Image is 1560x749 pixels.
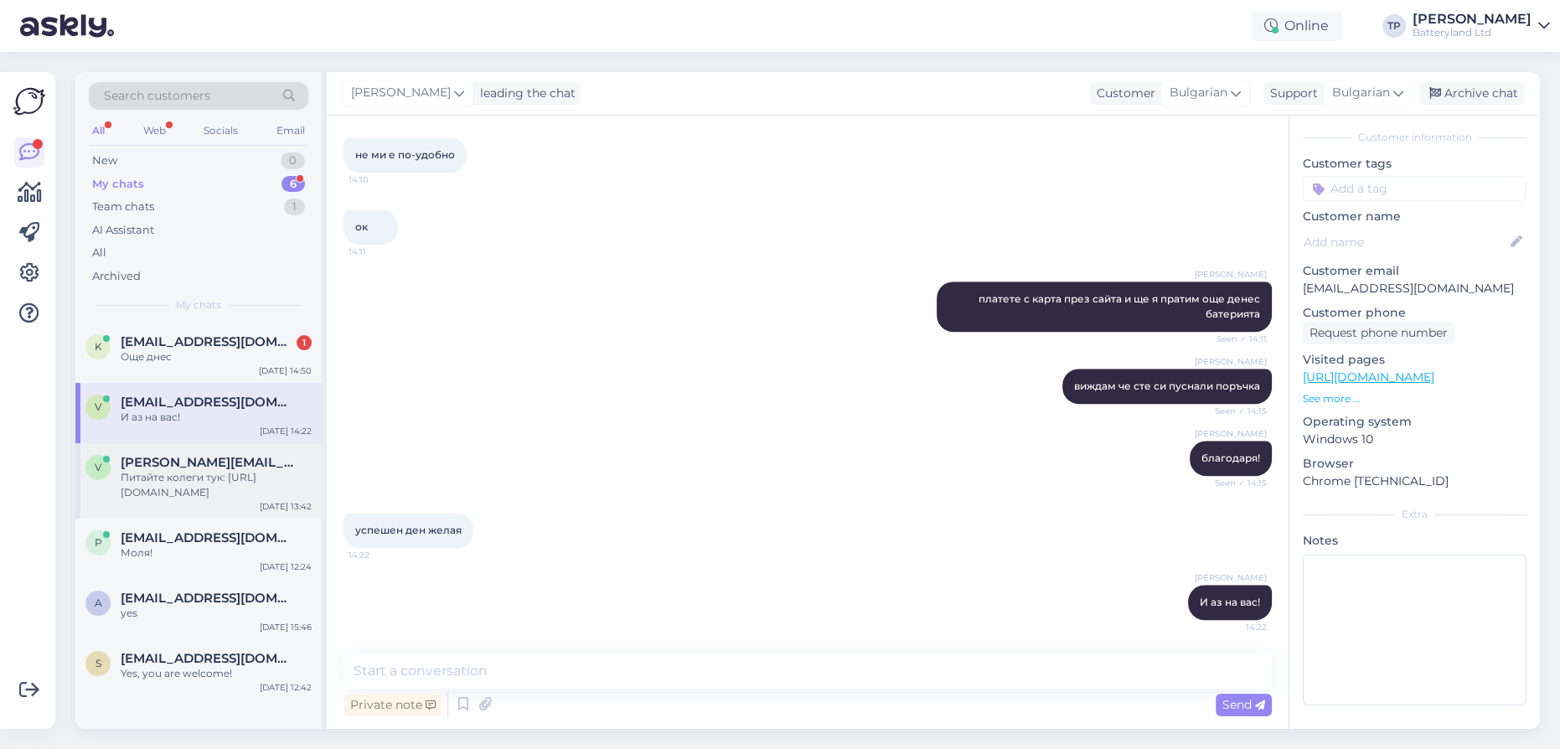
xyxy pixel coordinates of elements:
div: yes [121,606,312,621]
span: Search customers [104,87,210,105]
span: 14:10 [349,173,411,186]
span: valbg69@abv.bg [121,395,295,410]
div: Web [140,120,169,142]
span: [PERSON_NAME] [1195,355,1267,368]
a: [URL][DOMAIN_NAME] [1303,369,1434,385]
div: Private note [344,694,442,716]
img: Askly Logo [13,85,45,117]
div: 1 [284,199,305,215]
div: [DATE] 13:42 [260,500,312,513]
div: Archived [92,268,141,285]
div: [DATE] 15:46 [260,621,312,633]
div: Питайте колеги тук: [URL][DOMAIN_NAME] [121,470,312,500]
span: [PERSON_NAME] [351,84,451,102]
span: И аз на вас! [1200,596,1260,608]
p: Chrome [TECHNICAL_ID] [1303,473,1526,490]
span: samifilip19@gamil.com [121,651,295,666]
span: 14:22 [349,549,411,561]
span: ок [355,220,368,233]
div: Team chats [92,199,154,215]
span: платете с карта през сайта и ще я пратим още денес батерията [979,292,1263,320]
div: Socials [200,120,241,142]
span: a [95,597,102,609]
p: Windows 10 [1303,431,1526,448]
span: Seen ✓ 14:15 [1204,477,1267,489]
span: My chats [176,297,221,313]
div: Customer information [1303,130,1526,145]
div: All [89,120,108,142]
p: Customer phone [1303,304,1526,322]
span: v [95,461,101,473]
span: k [95,340,102,353]
span: p [95,536,102,549]
div: 0 [281,152,305,169]
span: 14:11 [349,245,411,258]
div: Online [1251,11,1342,41]
span: v [95,400,101,413]
p: Customer email [1303,262,1526,280]
span: не ми е по-удобно [355,148,455,161]
p: Customer tags [1303,155,1526,173]
span: v.mateev@stimex.bg [121,455,295,470]
a: [PERSON_NAME]Batteryland Ltd [1413,13,1550,39]
span: s [96,657,101,669]
div: Request phone number [1303,322,1454,344]
div: Още днес [121,349,312,364]
div: Support [1263,85,1318,102]
span: Seen ✓ 14:15 [1204,405,1267,417]
span: виждам че сте си пуснали поръчка [1074,380,1260,392]
span: [PERSON_NAME] [1195,427,1267,440]
div: leading the chat [473,85,576,102]
div: Моля! [121,545,312,560]
div: [PERSON_NAME] [1413,13,1532,26]
p: Operating system [1303,413,1526,431]
div: [DATE] 14:50 [259,364,312,377]
span: благодаря! [1201,452,1260,464]
span: успешен ден желая [355,524,462,536]
div: 6 [282,176,305,193]
span: Send [1222,697,1265,712]
span: [PERSON_NAME] [1195,571,1267,584]
div: [DATE] 14:22 [260,425,312,437]
p: Browser [1303,455,1526,473]
div: Batteryland Ltd [1413,26,1532,39]
span: karamanlievtoni@gmail.com [121,334,295,349]
p: See more ... [1303,391,1526,406]
input: Add name [1304,233,1507,251]
div: 1 [297,335,312,350]
span: 14:22 [1204,621,1267,633]
p: Visited pages [1303,351,1526,369]
div: Customer [1090,85,1155,102]
p: Customer name [1303,208,1526,225]
span: p_tzonev@abv.bg [121,530,295,545]
span: aalbalat@gmail.com [121,591,295,606]
div: Archive chat [1419,82,1525,105]
span: [PERSON_NAME] [1195,268,1267,281]
div: TP [1382,14,1406,38]
div: New [92,152,117,169]
div: [DATE] 12:24 [260,560,312,573]
div: All [92,245,106,261]
div: И аз на вас! [121,410,312,425]
span: Bulgarian [1332,84,1390,102]
p: Notes [1303,532,1526,550]
p: [EMAIL_ADDRESS][DOMAIN_NAME] [1303,280,1526,297]
div: Email [273,120,308,142]
span: Seen ✓ 14:11 [1204,333,1267,345]
input: Add a tag [1303,176,1526,201]
div: My chats [92,176,144,193]
div: AI Assistant [92,222,154,239]
div: Extra [1303,507,1526,522]
div: Yes, you are welcome! [121,666,312,681]
span: Bulgarian [1170,84,1227,102]
div: [DATE] 12:42 [260,681,312,694]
